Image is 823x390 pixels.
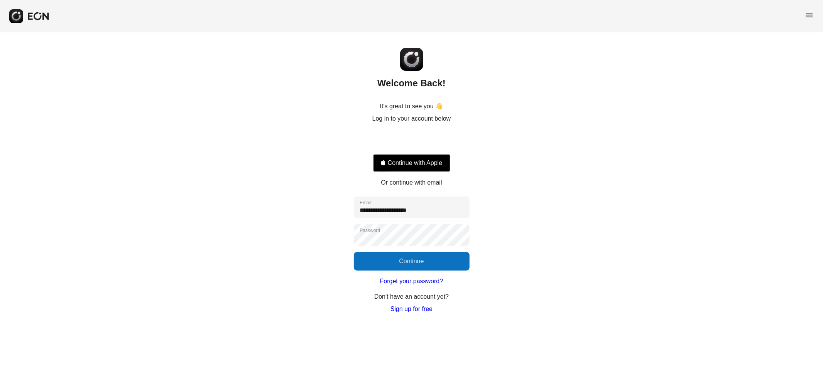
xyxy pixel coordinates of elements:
span: menu [804,10,814,20]
label: Password [360,227,380,234]
p: Log in to your account below [372,114,451,123]
p: Don't have an account yet? [374,292,449,301]
iframe: Sign in with Google Button [369,132,454,149]
h2: Welcome Back! [377,77,446,89]
button: Signin with apple ID [373,154,450,172]
a: Sign up for free [390,304,433,314]
button: Continue [354,252,470,271]
p: It's great to see you 👋 [380,102,443,111]
p: Or continue with email [381,178,442,187]
label: Email [360,200,372,206]
a: Forget your password? [380,277,443,286]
